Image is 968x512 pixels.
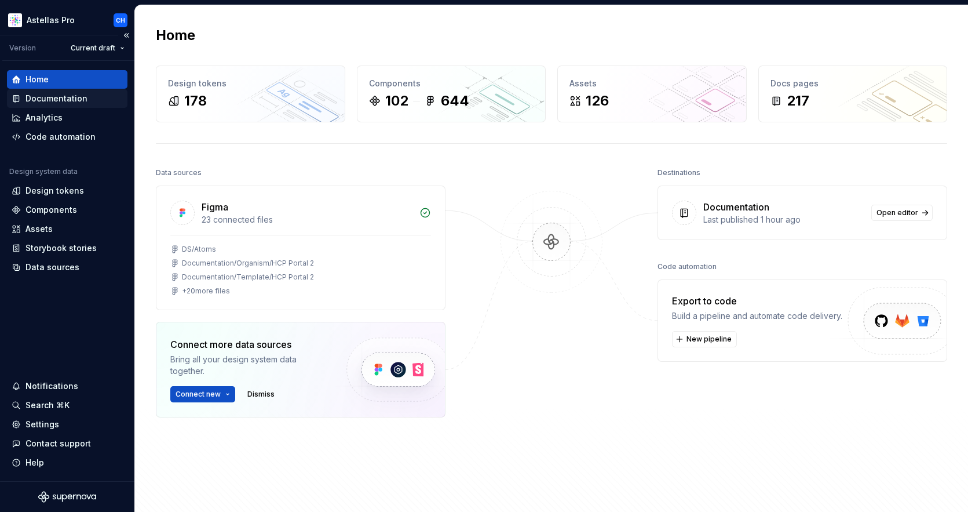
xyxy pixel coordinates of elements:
[9,167,78,176] div: Design system data
[7,453,127,472] button: Help
[176,390,221,399] span: Connect new
[672,294,842,308] div: Export to code
[557,66,747,122] a: Assets126
[156,66,345,122] a: Design tokens178
[7,239,127,257] a: Storybook stories
[156,26,195,45] h2: Home
[657,165,700,181] div: Destinations
[569,78,735,89] div: Assets
[7,181,127,200] a: Design tokens
[7,258,127,277] a: Data sources
[703,200,769,214] div: Documentation
[170,354,327,377] div: Bring all your design system data together.
[7,396,127,415] button: Search ⌘K
[182,245,216,254] div: DS/Atoms
[25,419,59,430] div: Settings
[116,16,125,25] div: CH
[25,380,78,392] div: Notifications
[586,92,609,110] div: 126
[758,66,948,122] a: Docs pages217
[357,66,546,122] a: Components102644
[441,92,469,110] div: 644
[25,223,53,235] div: Assets
[7,220,127,238] a: Assets
[170,386,235,402] button: Connect new
[242,386,280,402] button: Dismiss
[25,112,63,124] div: Analytics
[7,377,127,395] button: Notifications
[876,208,918,217] span: Open editor
[369,78,534,89] div: Components
[25,438,91,449] div: Contact support
[25,242,97,254] div: Storybook stories
[182,286,230,296] div: + 20 more files
[7,434,127,453] button: Contact support
[672,331,737,347] button: New pipeline
[25,262,79,273] div: Data sources
[25,400,70,411] div: Search ⌘K
[202,200,228,214] div: Figma
[7,108,127,127] a: Analytics
[7,70,127,89] a: Home
[7,89,127,108] a: Documentation
[182,273,314,282] div: Documentation/Template/HCP Portal 2
[25,204,77,216] div: Components
[9,43,36,53] div: Version
[657,259,717,275] div: Code automation
[156,186,445,310] a: Figma23 connected filesDS/AtomsDocumentation/Organism/HCP Portal 2Documentation/Template/HCP Port...
[168,78,333,89] div: Design tokens
[871,205,933,221] a: Open editor
[7,128,127,146] a: Code automation
[672,310,842,322] div: Build a pipeline and automate code delivery.
[787,92,809,110] div: 217
[38,491,96,503] svg: Supernova Logo
[686,335,732,344] span: New pipeline
[7,201,127,219] a: Components
[184,92,207,110] div: 178
[25,74,49,85] div: Home
[170,337,327,351] div: Connect more data sources
[25,457,44,469] div: Help
[703,214,864,226] div: Last published 1 hour ago
[202,214,412,226] div: 23 connected files
[385,92,408,110] div: 102
[25,185,84,197] div: Design tokens
[7,415,127,434] a: Settings
[65,40,130,56] button: Current draft
[25,131,96,143] div: Code automation
[247,390,275,399] span: Dismiss
[770,78,936,89] div: Docs pages
[8,13,22,27] img: b2369ad3-f38c-46c1-b2a2-f2452fdbdcd2.png
[118,27,134,43] button: Collapse sidebar
[182,259,314,268] div: Documentation/Organism/HCP Portal 2
[71,43,115,53] span: Current draft
[27,14,75,26] div: Astellas Pro
[25,93,87,104] div: Documentation
[156,165,202,181] div: Data sources
[2,8,132,32] button: Astellas ProCH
